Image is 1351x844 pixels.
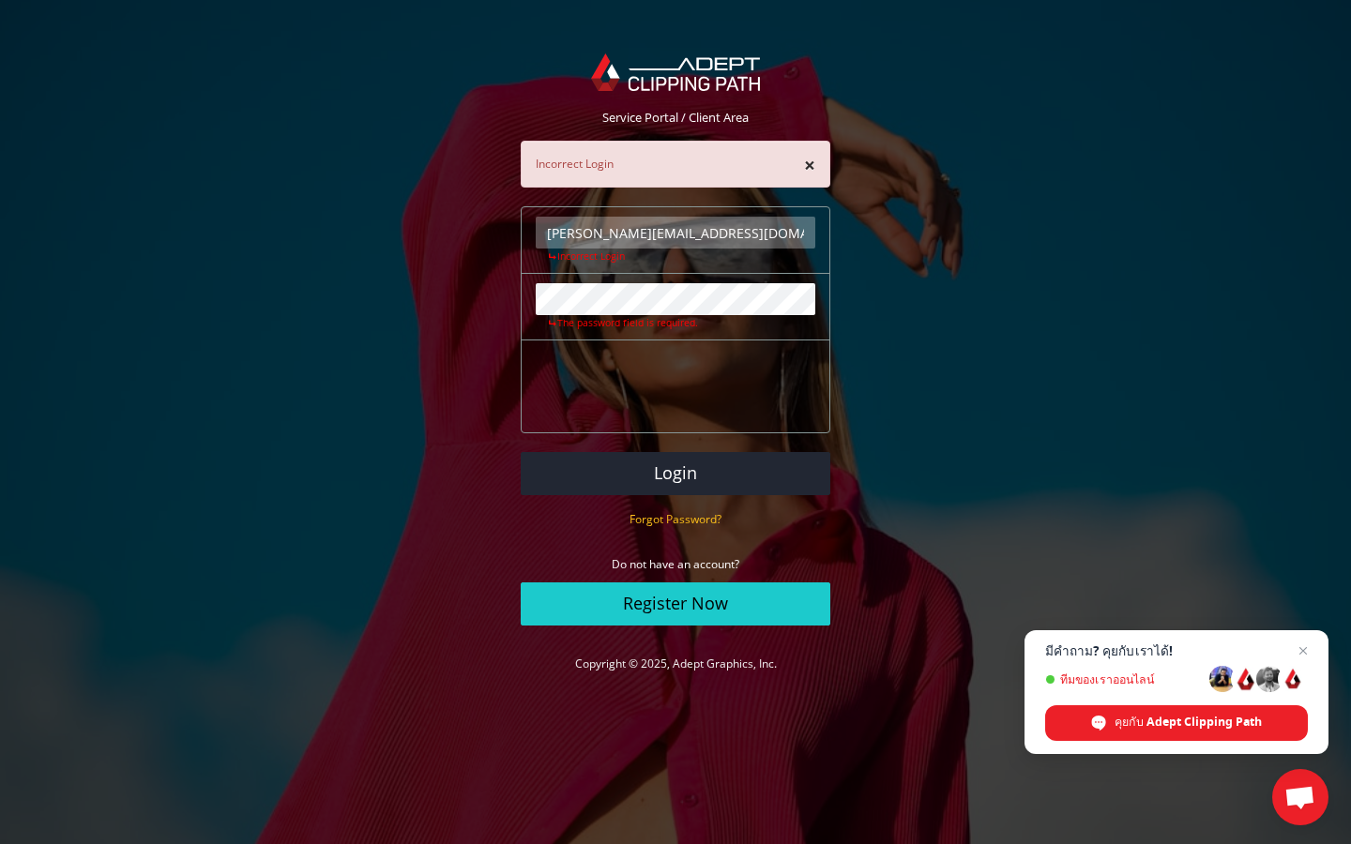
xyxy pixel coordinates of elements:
small: Do not have an account? [612,556,739,572]
div: The password field is required. [536,315,815,330]
div: Incorrect Login [536,249,815,264]
button: × [804,156,815,175]
button: Login [521,452,830,495]
span: คุยกับ Adept Clipping Path [1045,705,1308,741]
input: Email Address [536,217,815,249]
img: Adept Graphics [591,53,759,91]
span: คุยกับ Adept Clipping Path [1115,714,1262,731]
a: Register Now [521,582,830,625]
span: ทีมของเราออนไลน์ [1045,672,1203,686]
a: Copyright © 2025, Adept Graphics, Inc. [575,656,777,671]
a: Forgot Password? [630,510,721,527]
span: มีคำถาม? คุยกับเราได้! [1045,643,1308,658]
iframe: reCAPTCHA [536,350,821,423]
small: Forgot Password? [630,511,721,527]
a: คำแนะนำเมื่อวางเมาส์เหนือปุ่มเปิด [1272,769,1328,825]
span: Service Portal / Client Area [602,109,749,126]
div: Incorrect Login [521,141,830,188]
